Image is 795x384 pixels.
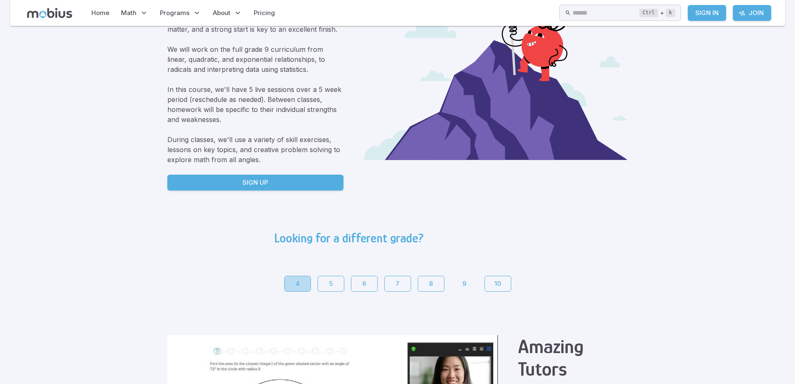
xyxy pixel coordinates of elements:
[518,335,628,380] h2: Amazing Tutors
[251,3,278,23] a: Pricing
[418,276,444,292] a: 8
[451,276,478,292] button: 9
[121,8,136,18] span: Math
[213,8,230,18] span: About
[160,8,189,18] span: Programs
[485,276,511,292] a: 10
[639,9,658,17] kbd: Ctrl
[733,5,771,21] a: Join
[688,5,726,21] a: Sign In
[167,84,343,125] p: In this course, we'll have 5 live sessions over a 5 week period (reschedule as needed). Between c...
[318,276,344,292] a: 5
[639,8,675,18] div: +
[351,276,378,292] a: 6
[89,3,112,23] a: Home
[666,9,675,17] kbd: k
[384,276,411,292] a: 7
[167,135,343,165] p: During classes, we'll use a variety of skill exercises, lessons on key topics, and creative probl...
[274,231,424,246] h3: Looking for a different grade?
[167,44,343,74] p: We will work on the full grade 9 curriculum from linear, quadratic, and exponential relationships...
[167,175,343,191] a: Sign Up
[284,276,311,292] a: 4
